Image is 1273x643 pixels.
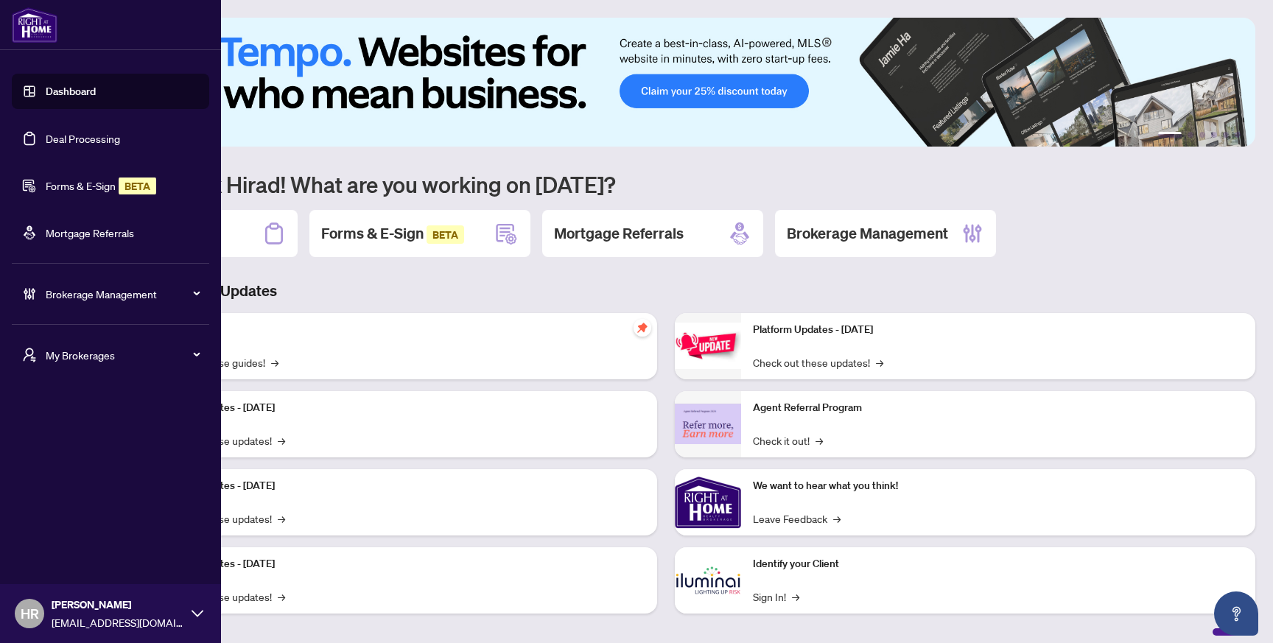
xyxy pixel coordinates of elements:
[77,170,1255,198] h1: Welcome back Hirad! What are you working on [DATE]?
[46,286,199,302] span: Brokerage Management
[278,432,285,449] span: →
[675,547,741,614] img: Identify your Client
[554,223,684,244] h2: Mortgage Referrals
[46,85,96,98] a: Dashboard
[787,223,948,244] h2: Brokerage Management
[1235,132,1241,138] button: 6
[634,319,651,337] span: pushpin
[1158,132,1182,138] button: 1
[753,322,1244,338] p: Platform Updates - [DATE]
[155,556,645,572] p: Platform Updates - [DATE]
[1188,132,1193,138] button: 2
[46,226,134,239] a: Mortgage Referrals
[792,588,799,605] span: →
[77,281,1255,301] h3: Brokerage & Industry Updates
[753,556,1244,572] p: Identify your Client
[321,224,464,242] span: Forms & E-Sign
[52,597,184,613] span: [PERSON_NAME]
[46,132,120,145] a: Deal Processing
[155,322,645,338] p: Self-Help
[77,18,1255,147] img: Slide 0
[155,400,645,416] p: Platform Updates - [DATE]
[753,510,841,527] a: Leave Feedback→
[753,478,1244,494] p: We want to hear what you think!
[46,347,199,363] span: My Brokerages
[155,478,645,494] p: Platform Updates - [DATE]
[52,614,184,630] span: [EMAIL_ADDRESS][DOMAIN_NAME]
[753,354,883,370] a: Check out these updates!→
[1223,132,1229,138] button: 5
[1214,591,1258,636] button: Open asap
[833,510,841,527] span: →
[675,404,741,444] img: Agent Referral Program
[753,432,823,449] a: Check it out!→
[876,354,883,370] span: →
[12,7,57,43] img: logo
[753,588,799,605] a: Sign In!→
[675,469,741,535] img: We want to hear what you think!
[816,432,823,449] span: →
[675,323,741,369] img: Platform Updates - June 23, 2025
[278,588,285,605] span: →
[278,510,285,527] span: →
[21,603,39,624] span: HR
[753,400,1244,416] p: Agent Referral Program
[271,354,278,370] span: →
[1211,132,1217,138] button: 4
[427,225,464,244] span: BETA
[46,179,156,192] a: Forms & E-SignBETA
[22,348,37,362] span: user-switch
[1199,132,1205,138] button: 3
